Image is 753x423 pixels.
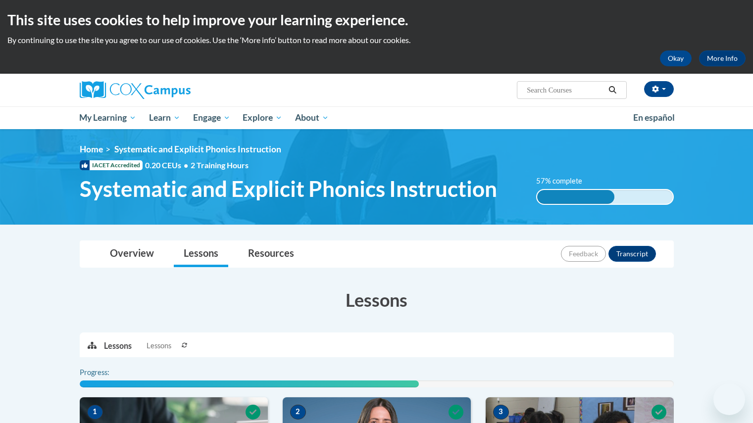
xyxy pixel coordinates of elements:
[295,112,329,124] span: About
[536,176,593,187] label: 57% complete
[608,246,656,262] button: Transcript
[605,84,620,96] button: Search
[80,176,497,202] span: Systematic and Explicit Phonics Instruction
[80,81,191,99] img: Cox Campus
[7,35,746,46] p: By continuing to use the site you agree to our use of cookies. Use the ‘More info’ button to read...
[243,112,282,124] span: Explore
[627,107,681,128] a: En español
[193,112,230,124] span: Engage
[80,160,143,170] span: IACET Accredited
[289,106,335,129] a: About
[713,383,745,415] iframe: Button to launch messaging window
[290,405,306,420] span: 2
[660,50,692,66] button: Okay
[73,106,143,129] a: My Learning
[537,190,614,204] div: 57% complete
[79,112,136,124] span: My Learning
[80,287,674,312] h3: Lessons
[147,340,171,351] span: Lessons
[80,367,137,378] label: Progress:
[80,81,268,99] a: Cox Campus
[143,106,187,129] a: Learn
[114,144,281,154] span: Systematic and Explicit Phonics Instruction
[7,10,746,30] h2: This site uses cookies to help improve your learning experience.
[87,405,103,420] span: 1
[65,106,689,129] div: Main menu
[191,160,249,170] span: 2 Training Hours
[644,81,674,97] button: Account Settings
[145,160,191,171] span: 0.20 CEUs
[236,106,289,129] a: Explore
[633,112,675,123] span: En español
[526,84,605,96] input: Search Courses
[174,241,228,267] a: Lessons
[699,50,746,66] a: More Info
[104,340,132,351] p: Lessons
[184,160,188,170] span: •
[149,112,180,124] span: Learn
[238,241,304,267] a: Resources
[493,405,509,420] span: 3
[100,241,164,267] a: Overview
[187,106,237,129] a: Engage
[80,144,103,154] a: Home
[561,246,606,262] button: Feedback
